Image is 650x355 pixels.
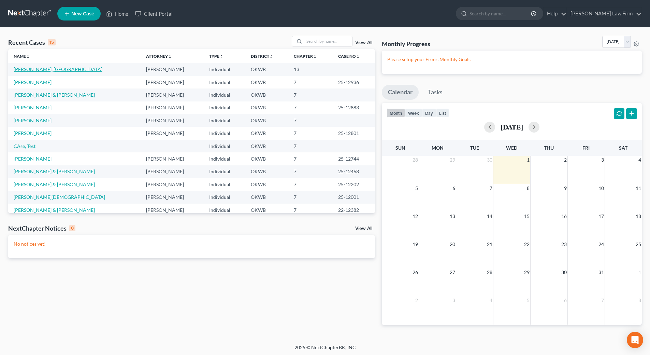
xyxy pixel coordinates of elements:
[269,55,273,59] i: unfold_more
[333,101,375,114] td: 25-12883
[313,55,317,59] i: unfold_more
[245,114,289,127] td: OKWB
[486,212,493,220] span: 14
[288,127,332,139] td: 7
[561,240,567,248] span: 23
[544,145,554,151] span: Thu
[452,184,456,192] span: 6
[489,296,493,304] span: 4
[638,156,642,164] span: 4
[245,63,289,76] td: OKWB
[470,145,479,151] span: Tue
[486,156,493,164] span: 30
[563,296,567,304] span: 6
[204,101,245,114] td: Individual
[14,143,35,149] a: CAse, Test
[48,39,56,45] div: 15
[8,38,56,46] div: Recent Cases
[14,92,95,98] a: [PERSON_NAME] & [PERSON_NAME]
[501,123,523,131] h2: [DATE]
[415,184,419,192] span: 5
[103,8,132,20] a: Home
[601,296,605,304] span: 7
[288,178,332,191] td: 7
[387,108,405,118] button: month
[523,268,530,276] span: 29
[412,268,419,276] span: 26
[395,145,405,151] span: Sun
[14,156,52,162] a: [PERSON_NAME]
[132,8,176,20] a: Client Portal
[638,268,642,276] span: 1
[245,88,289,101] td: OKWB
[141,88,204,101] td: [PERSON_NAME]
[8,224,75,232] div: NextChapter Notices
[598,212,605,220] span: 17
[561,268,567,276] span: 30
[245,152,289,165] td: OKWB
[333,152,375,165] td: 25-12744
[523,212,530,220] span: 15
[382,85,419,100] a: Calendar
[141,165,204,178] td: [PERSON_NAME]
[245,165,289,178] td: OKWB
[141,178,204,191] td: [PERSON_NAME]
[598,184,605,192] span: 10
[14,207,95,213] a: [PERSON_NAME] & [PERSON_NAME]
[356,55,360,59] i: unfold_more
[563,156,567,164] span: 2
[14,118,52,123] a: [PERSON_NAME]
[635,184,642,192] span: 11
[382,40,430,48] h3: Monthly Progress
[14,181,95,187] a: [PERSON_NAME] & [PERSON_NAME]
[563,184,567,192] span: 9
[204,88,245,101] td: Individual
[14,241,370,247] p: No notices yet!
[204,140,245,152] td: Individual
[582,145,590,151] span: Fri
[209,54,223,59] a: Typeunfold_more
[422,108,436,118] button: day
[204,152,245,165] td: Individual
[204,114,245,127] td: Individual
[69,225,75,231] div: 0
[14,54,30,59] a: Nameunfold_more
[288,76,332,88] td: 7
[355,40,372,45] a: View All
[561,212,567,220] span: 16
[412,212,419,220] span: 12
[14,168,95,174] a: [PERSON_NAME] & [PERSON_NAME]
[251,54,273,59] a: Districtunfold_more
[294,54,317,59] a: Chapterunfold_more
[449,240,456,248] span: 20
[449,156,456,164] span: 29
[526,184,530,192] span: 8
[452,296,456,304] span: 3
[245,204,289,216] td: OKWB
[638,296,642,304] span: 8
[168,55,172,59] i: unfold_more
[204,165,245,178] td: Individual
[387,56,636,63] p: Please setup your Firm's Monthly Goals
[288,101,332,114] td: 7
[204,204,245,216] td: Individual
[288,88,332,101] td: 7
[245,101,289,114] td: OKWB
[526,296,530,304] span: 5
[412,156,419,164] span: 28
[288,191,332,204] td: 7
[141,63,204,76] td: [PERSON_NAME]
[486,240,493,248] span: 21
[333,178,375,191] td: 25-12202
[635,240,642,248] span: 25
[567,8,641,20] a: [PERSON_NAME] Law Firm
[405,108,422,118] button: week
[544,8,566,20] a: Help
[14,105,52,110] a: [PERSON_NAME]
[141,191,204,204] td: [PERSON_NAME]
[245,191,289,204] td: OKWB
[288,204,332,216] td: 7
[71,11,94,16] span: New Case
[489,184,493,192] span: 7
[422,85,449,100] a: Tasks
